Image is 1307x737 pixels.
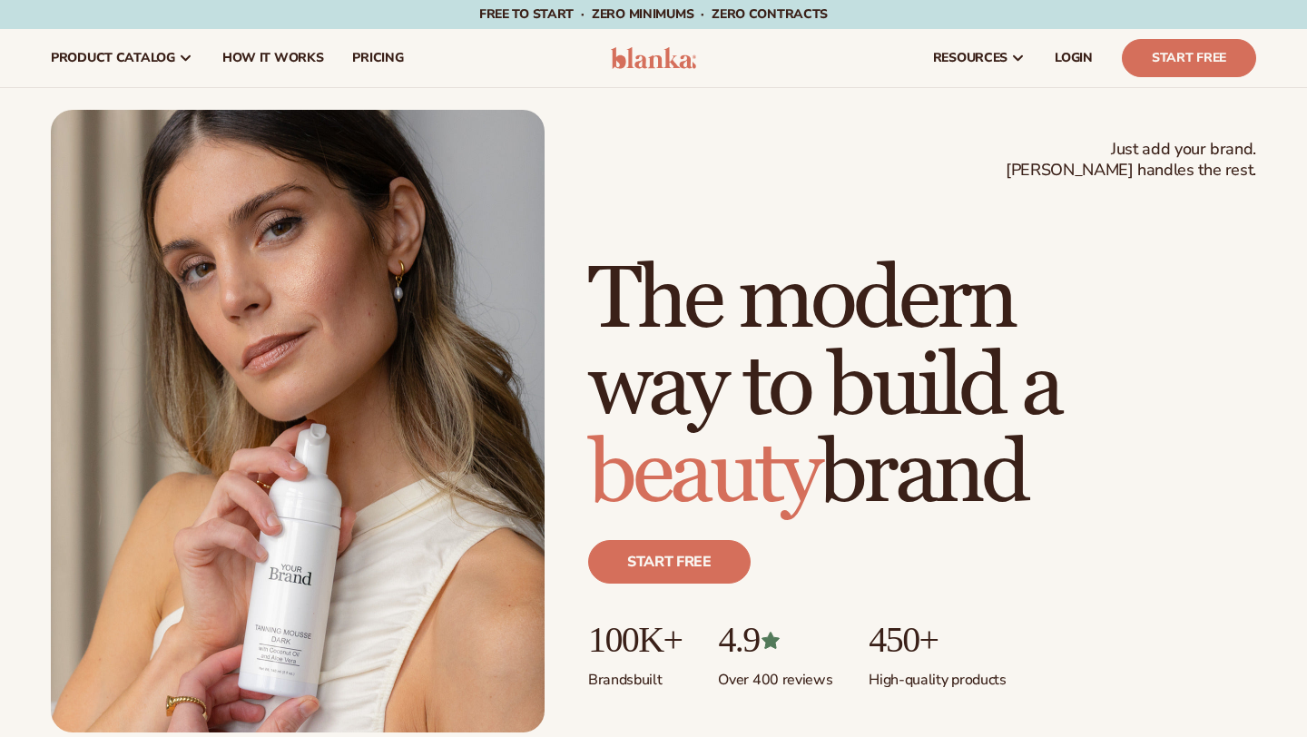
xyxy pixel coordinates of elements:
[588,620,682,660] p: 100K+
[869,620,1006,660] p: 450+
[933,51,1007,65] span: resources
[919,29,1040,87] a: resources
[479,5,828,23] span: Free to start · ZERO minimums · ZERO contracts
[1055,51,1093,65] span: LOGIN
[718,620,832,660] p: 4.9
[588,660,682,690] p: Brands built
[1006,139,1256,182] span: Just add your brand. [PERSON_NAME] handles the rest.
[1040,29,1107,87] a: LOGIN
[222,51,324,65] span: How It Works
[208,29,339,87] a: How It Works
[338,29,418,87] a: pricing
[51,110,545,732] img: Female holding tanning mousse.
[352,51,403,65] span: pricing
[718,660,832,690] p: Over 400 reviews
[588,540,751,584] a: Start free
[588,257,1256,518] h1: The modern way to build a brand
[1122,39,1256,77] a: Start Free
[51,51,175,65] span: product catalog
[869,660,1006,690] p: High-quality products
[588,421,819,527] span: beauty
[36,29,208,87] a: product catalog
[611,47,697,69] img: logo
